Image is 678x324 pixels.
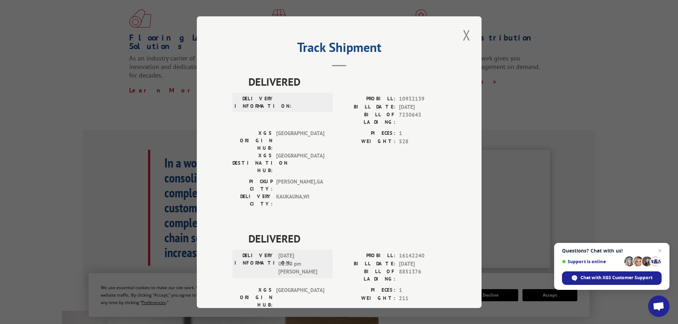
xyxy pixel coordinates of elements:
span: [DATE] 01:00 pm [PERSON_NAME] [278,252,326,276]
label: DELIVERY INFORMATION: [235,252,275,276]
span: [DATE] [399,260,446,268]
span: 10932139 [399,95,446,103]
span: Chat with XGS Customer Support [580,275,652,281]
span: 528 [399,137,446,145]
span: [GEOGRAPHIC_DATA] [276,129,324,152]
span: [DATE] [399,103,446,111]
span: DELIVERED [248,230,446,246]
label: PROBILL: [339,95,395,103]
span: DELIVERED [248,74,446,90]
span: Chat with XGS Customer Support [562,271,662,285]
label: PIECES: [339,129,395,138]
span: 1 [399,129,446,138]
label: PICKUP CITY: [232,178,273,193]
span: 211 [399,294,446,302]
span: [PERSON_NAME] , GA [276,178,324,193]
span: KAUKAUNA , WI [276,193,324,208]
span: Questions? Chat with us! [562,248,662,254]
label: WEIGHT: [339,294,395,302]
h2: Track Shipment [232,42,446,56]
span: [GEOGRAPHIC_DATA] [276,286,324,309]
span: 1 [399,286,446,294]
label: XGS DESTINATION HUB: [232,152,273,174]
span: 8851376 [399,268,446,283]
span: 7230643 [399,111,446,126]
label: PIECES: [339,286,395,294]
button: Close modal [461,25,473,45]
label: XGS ORIGIN HUB: [232,286,273,309]
label: PROBILL: [339,252,395,260]
span: 16142240 [399,252,446,260]
label: BILL OF LADING: [339,268,395,283]
label: BILL DATE: [339,103,395,111]
span: [GEOGRAPHIC_DATA] [276,152,324,174]
label: XGS ORIGIN HUB: [232,129,273,152]
a: Open chat [648,296,669,317]
label: BILL DATE: [339,260,395,268]
label: WEIGHT: [339,137,395,145]
label: DELIVERY INFORMATION: [235,95,275,110]
span: Support is online [562,259,622,264]
label: BILL OF LADING: [339,111,395,126]
label: DELIVERY CITY: [232,193,273,208]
